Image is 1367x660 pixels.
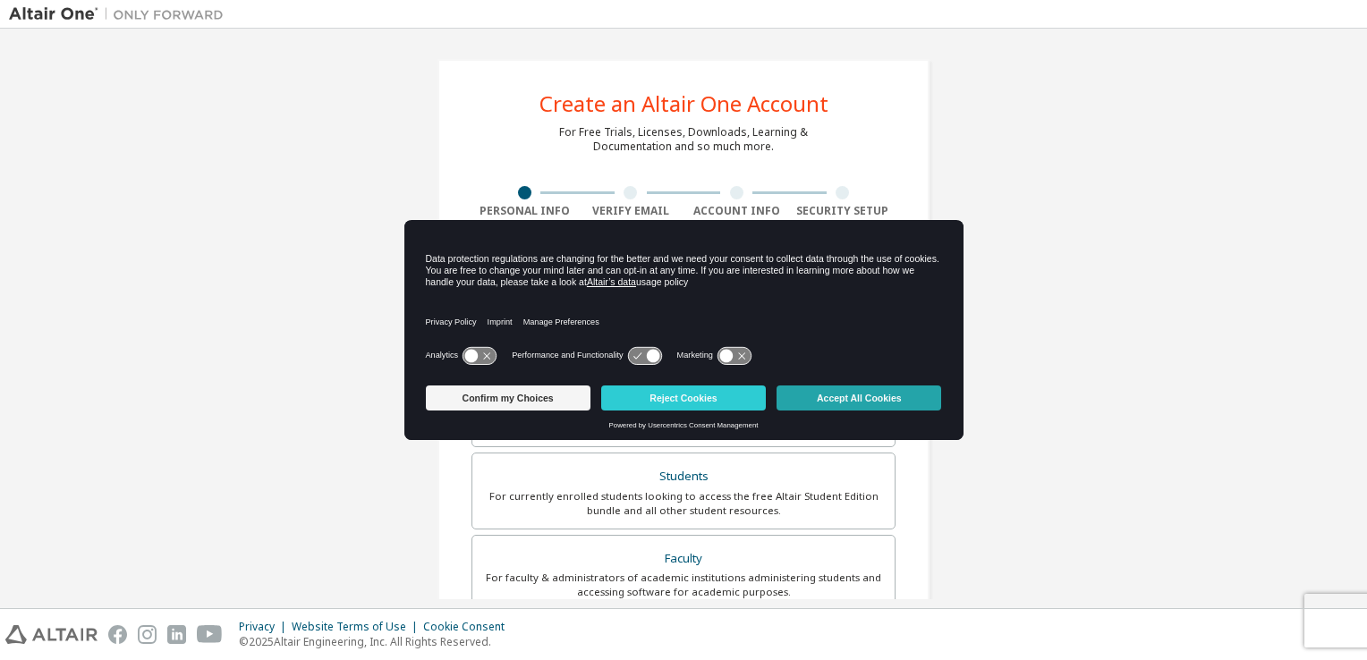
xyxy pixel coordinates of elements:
[683,204,790,218] div: Account Info
[423,620,515,634] div: Cookie Consent
[239,620,292,634] div: Privacy
[167,625,186,644] img: linkedin.svg
[483,546,884,571] div: Faculty
[197,625,223,644] img: youtube.svg
[5,625,98,644] img: altair_logo.svg
[539,93,828,114] div: Create an Altair One Account
[138,625,157,644] img: instagram.svg
[471,204,578,218] div: Personal Info
[239,634,515,649] p: © 2025 Altair Engineering, Inc. All Rights Reserved.
[559,125,808,154] div: For Free Trials, Licenses, Downloads, Learning & Documentation and so much more.
[108,625,127,644] img: facebook.svg
[9,5,233,23] img: Altair One
[292,620,423,634] div: Website Terms of Use
[790,204,896,218] div: Security Setup
[483,464,884,489] div: Students
[578,204,684,218] div: Verify Email
[483,571,884,599] div: For faculty & administrators of academic institutions administering students and accessing softwa...
[483,489,884,518] div: For currently enrolled students looking to access the free Altair Student Edition bundle and all ...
